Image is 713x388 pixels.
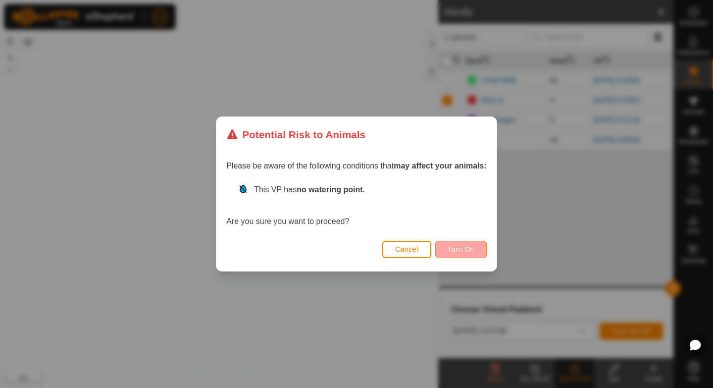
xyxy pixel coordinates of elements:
button: Turn On [435,241,487,258]
span: This VP has [254,185,365,194]
span: Cancel [395,245,418,253]
div: Are you sure you want to proceed? [226,184,487,227]
button: Cancel [382,241,431,258]
span: Turn On [448,245,474,253]
span: Please be aware of the following conditions that [226,162,487,170]
div: Potential Risk to Animals [226,127,365,142]
strong: no watering point. [297,185,365,194]
strong: may affect your animals: [394,162,487,170]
